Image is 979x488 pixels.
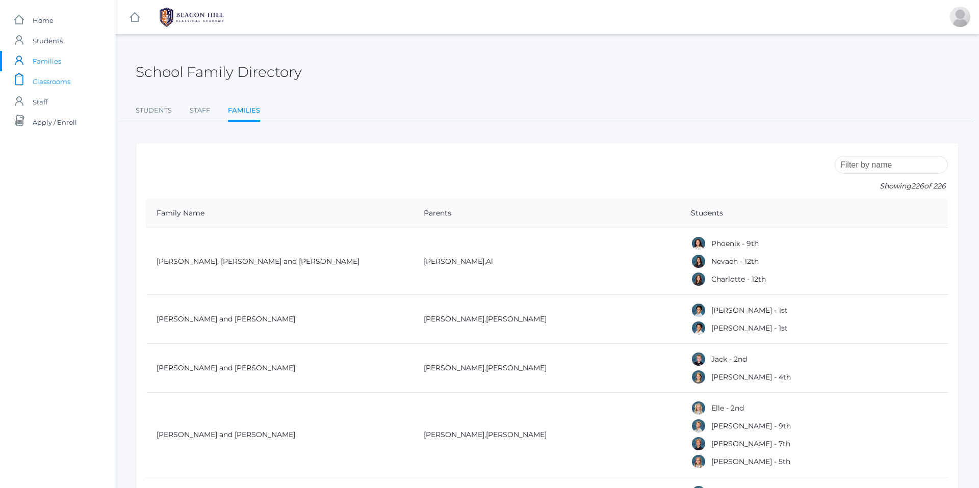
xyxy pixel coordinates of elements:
span: Families [33,51,61,71]
div: Grayson Abrea [691,320,706,336]
a: [PERSON_NAME], [PERSON_NAME] and [PERSON_NAME] [157,257,359,266]
a: [PERSON_NAME] [424,314,484,323]
a: Staff [190,100,210,121]
a: [PERSON_NAME] [486,430,547,439]
a: [PERSON_NAME] [424,430,484,439]
a: Al [486,257,493,266]
img: BHCALogos-05-308ed15e86a5a0abce9b8dd61676a3503ac9727e845dece92d48e8588c001991.png [153,5,230,30]
div: Jack Adams [691,351,706,367]
div: Peter Dishchekenian [950,7,970,27]
a: Phoenix - 9th [711,239,759,248]
a: Charlotte - 12th [711,275,766,284]
th: Family Name [146,199,414,228]
th: Parents [414,199,681,228]
td: , [414,295,681,344]
a: Families [228,100,260,122]
a: [PERSON_NAME] and [PERSON_NAME] [157,314,295,323]
td: , [414,228,681,295]
a: [PERSON_NAME] and [PERSON_NAME] [157,430,295,439]
div: Cole Albanese [691,436,706,451]
a: [PERSON_NAME] [486,363,547,372]
span: Classrooms [33,71,70,92]
div: Nevaeh Abdulla [691,254,706,269]
a: Nevaeh - 12th [711,257,759,266]
a: [PERSON_NAME] - 4th [711,372,791,382]
span: Home [33,10,54,31]
a: Jack - 2nd [711,355,747,364]
td: , [414,393,681,477]
span: Students [33,31,63,51]
a: [PERSON_NAME] - 9th [711,421,791,430]
input: Filter by name [835,156,948,174]
a: [PERSON_NAME] [486,314,547,323]
td: , [414,344,681,393]
a: Elle - 2nd [711,403,744,413]
div: Phoenix Abdulla [691,236,706,251]
a: [PERSON_NAME] - 5th [711,457,790,466]
a: [PERSON_NAME] - 7th [711,439,790,448]
a: [PERSON_NAME] - 1st [711,323,788,333]
a: [PERSON_NAME] and [PERSON_NAME] [157,363,295,372]
h2: School Family Directory [136,64,302,80]
a: [PERSON_NAME] [424,257,484,266]
a: [PERSON_NAME] [424,363,484,372]
div: Charlotte Abdulla [691,272,706,287]
span: Staff [33,92,47,112]
div: Dominic Abrea [691,303,706,318]
span: Apply / Enroll [33,112,77,132]
div: Elle Albanese [691,400,706,416]
div: Amelia Adams [691,369,706,385]
p: Showing of 226 [835,181,948,192]
a: Students [136,100,172,121]
div: Paige Albanese [691,454,706,469]
a: [PERSON_NAME] - 1st [711,306,788,315]
div: Logan Albanese [691,418,706,433]
span: 226 [911,181,924,191]
th: Students [681,199,948,228]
